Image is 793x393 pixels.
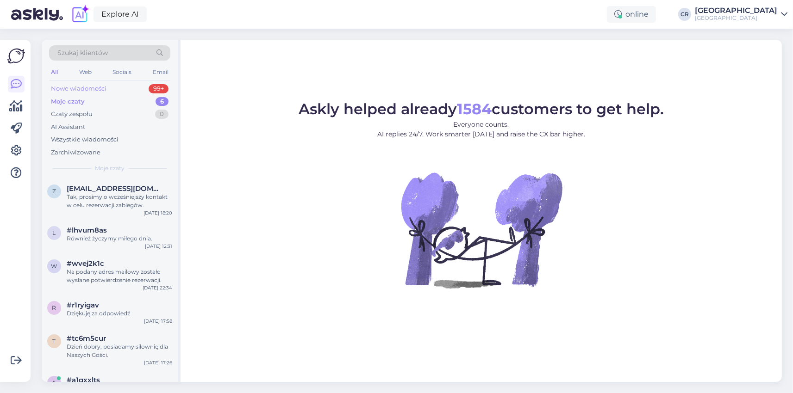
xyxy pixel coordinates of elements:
[51,123,85,132] div: AI Assistant
[67,193,172,209] div: Tak, prosimy o wcześniejszy kontakt w celu rezerwacji zabiegów.
[67,226,107,234] span: #lhvum8as
[70,5,90,24] img: explore-ai
[53,338,56,344] span: t
[151,66,170,78] div: Email
[7,47,25,65] img: Askly Logo
[398,147,565,313] img: No Chat active
[145,243,172,250] div: [DATE] 12:31
[49,66,60,78] div: All
[143,284,172,291] div: [DATE] 22:34
[144,209,172,216] div: [DATE] 18:20
[144,318,172,325] div: [DATE] 17:58
[457,100,492,118] b: 1584
[67,301,99,309] span: #r1ryigav
[67,234,172,243] div: Również życzymy miłego dnia.
[695,7,777,14] div: [GEOGRAPHIC_DATA]
[57,48,108,58] span: Szukaj klientów
[53,229,56,236] span: l
[67,343,172,359] div: Dzień dobry, posiadamy siłownię dla Naszych Gości.
[52,188,56,195] span: z
[51,148,100,157] div: Zarchiwizowane
[51,84,106,93] div: Nowe wiadomości
[678,8,691,21] div: CR
[52,379,56,386] span: a
[67,309,172,318] div: Dziękuję za odpowiedź
[52,304,56,311] span: r
[695,7,787,22] a: [GEOGRAPHIC_DATA][GEOGRAPHIC_DATA]
[156,97,169,106] div: 6
[67,259,104,268] span: #wvej2k1c
[149,84,169,93] div: 99+
[77,66,94,78] div: Web
[111,66,133,78] div: Socials
[67,184,163,193] span: zimm81@freenet.de
[51,263,57,270] span: w
[94,6,147,22] a: Explore AI
[299,120,664,139] p: Everyone counts. AI replies 24/7. Work smarter [DATE] and raise the CX bar higher.
[67,268,172,284] div: Na podany adres mailowy zostało wysłane potwierdzenie rezerwacji.
[51,97,85,106] div: Moje czaty
[67,376,100,384] span: #a1qxxlts
[95,164,125,172] span: Moje czaty
[51,110,93,119] div: Czaty zespołu
[695,14,777,22] div: [GEOGRAPHIC_DATA]
[144,359,172,366] div: [DATE] 17:26
[67,334,106,343] span: #tc6m5cur
[299,100,664,118] span: Askly helped already customers to get help.
[51,135,119,144] div: Wszystkie wiadomości
[607,6,656,23] div: online
[155,110,169,119] div: 0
